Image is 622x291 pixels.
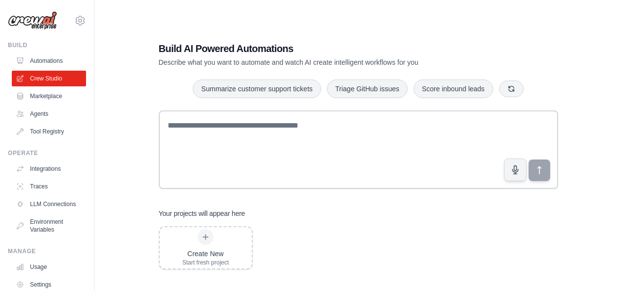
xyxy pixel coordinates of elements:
button: Get new suggestions [499,80,524,97]
div: Operate [8,149,86,157]
a: Marketplace [12,88,86,104]
a: Crew Studio [12,71,86,86]
h3: Your projects will appear here [159,209,245,218]
a: Automations [12,53,86,69]
a: Integrations [12,161,86,177]
div: Start fresh project [182,259,229,266]
button: Triage GitHub issues [327,79,408,98]
div: Create New [182,249,229,259]
a: Agents [12,106,86,122]
a: LLM Connections [12,196,86,212]
p: Describe what you want to automate and watch AI create intelligent workflows for you [159,57,489,67]
a: Environment Variables [12,214,86,238]
div: Build [8,41,86,49]
a: Usage [12,259,86,275]
img: Logo [8,11,57,30]
h1: Build AI Powered Automations [159,42,489,55]
button: Summarize customer support tickets [193,79,321,98]
a: Traces [12,179,86,194]
button: Click to speak your automation idea [504,159,527,181]
div: Manage [8,247,86,255]
a: Tool Registry [12,124,86,139]
button: Score inbound leads [414,79,493,98]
